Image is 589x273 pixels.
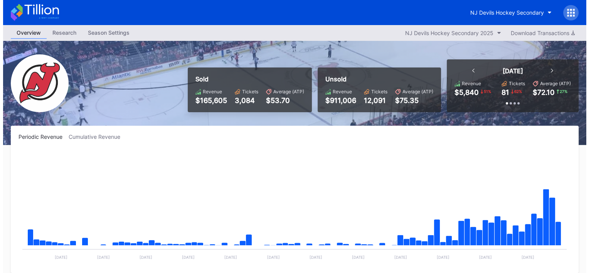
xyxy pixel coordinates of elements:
button: Download Transactions [504,28,576,38]
text: [DATE] [52,255,64,260]
div: Research [44,27,79,38]
text: [DATE] [391,255,404,260]
svg: Chart title [15,150,567,265]
div: Average (ATP) [270,89,301,94]
div: Tickets [368,89,384,94]
div: Tickets [506,81,522,86]
div: Revenue [330,89,349,94]
div: $75.35 [392,96,430,104]
div: Revenue [200,89,219,94]
div: Download Transactions [508,30,572,36]
div: Average (ATP) [399,89,430,94]
button: NJ Devils Hockey Secondary [461,5,554,20]
div: 12,091 [361,96,384,104]
div: $5,840 [451,88,476,96]
div: Tickets [239,89,255,94]
div: [DATE] [500,67,520,75]
text: [DATE] [518,255,531,260]
div: $911,006 [322,96,353,104]
div: 62 % [510,88,520,94]
div: NJ Devils Hockey Secondary [467,9,541,16]
div: NJ Devils Hockey Secondary 2025 [402,30,490,36]
div: Average (ATP) [537,81,568,86]
div: 51 % [480,88,489,94]
text: [DATE] [306,255,319,260]
text: [DATE] [349,255,362,260]
text: [DATE] [434,255,446,260]
div: Season Settings [79,27,132,38]
text: [DATE] [221,255,234,260]
div: Cumulative Revenue [66,133,123,140]
a: Season Settings [79,27,132,39]
text: [DATE] [264,255,276,260]
div: Unsold [322,75,430,83]
text: [DATE] [136,255,149,260]
div: $53.70 [263,96,301,104]
text: [DATE] [476,255,489,260]
div: 3,084 [232,96,255,104]
div: Sold [192,75,301,83]
text: [DATE] [179,255,192,260]
div: $72.10 [530,88,552,96]
img: NJ_Devils_Hockey_Secondary.png [8,54,66,112]
text: [DATE] [94,255,107,260]
div: Periodic Revenue [15,133,66,140]
a: Overview [8,27,44,39]
div: Revenue [459,81,478,86]
div: 27 % [556,88,565,94]
button: NJ Devils Hockey Secondary 2025 [398,28,502,38]
div: $165,605 [192,96,224,104]
div: 81 [498,88,506,96]
a: Research [44,27,79,39]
